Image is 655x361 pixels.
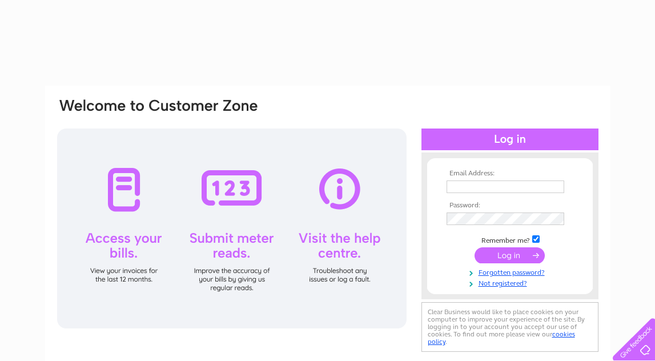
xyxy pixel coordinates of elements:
[475,247,545,263] input: Submit
[447,277,576,288] a: Not registered?
[428,330,575,346] a: cookies policy
[444,170,576,178] th: Email Address:
[444,234,576,245] td: Remember me?
[444,202,576,210] th: Password:
[421,302,598,352] div: Clear Business would like to place cookies on your computer to improve your experience of the sit...
[447,266,576,277] a: Forgotten password?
